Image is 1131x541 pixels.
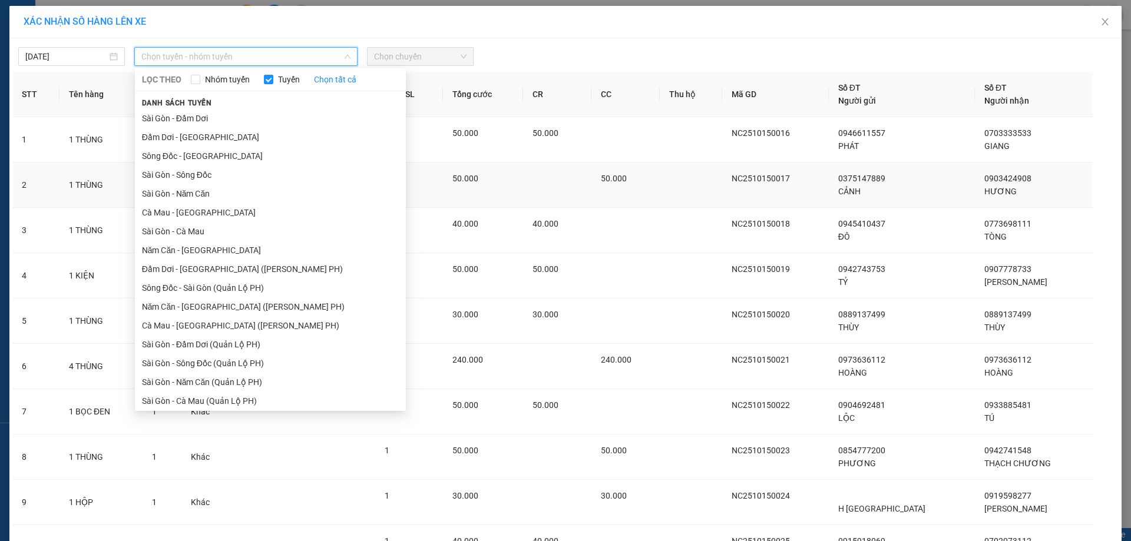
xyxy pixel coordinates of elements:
[135,297,406,316] li: Năm Căn - [GEOGRAPHIC_DATA] ([PERSON_NAME] PH)
[838,232,850,241] span: ĐÔ
[838,355,885,364] span: 0973636112
[838,187,861,196] span: CẢNH
[59,117,143,162] td: 1 THÙNG
[25,50,107,63] input: 15/10/2025
[838,310,885,319] span: 0889137499
[135,278,406,297] li: Sông Đốc - Sài Gòn (Quản Lộ PH)
[273,73,305,86] span: Tuyến
[135,354,406,373] li: Sài Gòn - Sông Đốc (Quản Lộ PH)
[533,310,558,319] span: 30.000
[601,446,627,455] span: 50.000
[533,219,558,228] span: 40.000
[984,504,1047,513] span: [PERSON_NAME]
[984,128,1031,138] span: 0703333533
[12,72,59,117] th: STT
[1089,6,1122,39] button: Close
[375,72,442,117] th: Tổng SL
[452,446,478,455] span: 50.000
[135,203,406,222] li: Cà Mau - [GEOGRAPHIC_DATA]
[12,389,59,434] td: 7
[374,48,467,65] span: Chọn chuyến
[59,298,143,344] td: 1 THÙNG
[135,241,406,260] li: Năm Căn - [GEOGRAPHIC_DATA]
[838,459,876,468] span: PHƯƠNG
[838,368,867,377] span: HOÀNG
[984,459,1051,468] span: THẠCH CHƯƠNG
[533,264,558,274] span: 50.000
[838,504,925,513] span: H [GEOGRAPHIC_DATA]
[135,222,406,241] li: Sài Gòn - Cà Mau
[732,128,790,138] span: NC2510150016
[838,413,855,423] span: LỘC
[135,98,219,108] span: Danh sách tuyến
[601,355,631,364] span: 240.000
[984,277,1047,287] span: [PERSON_NAME]
[984,355,1031,364] span: 0973636112
[59,72,143,117] th: Tên hàng
[984,187,1017,196] span: HƯƠNG
[135,147,406,165] li: Sông Đốc - [GEOGRAPHIC_DATA]
[1100,17,1110,26] span: close
[135,109,406,128] li: Sài Gòn - Đầm Dơi
[135,391,406,410] li: Sài Gòn - Cà Mau (Quản Lộ PH)
[984,323,1005,332] span: THÙY
[68,43,77,52] span: phone
[344,53,351,60] span: down
[5,26,224,41] li: 85 [PERSON_NAME]
[984,446,1031,455] span: 0942741548
[533,400,558,410] span: 50.000
[135,316,406,335] li: Cà Mau - [GEOGRAPHIC_DATA] ([PERSON_NAME] PH)
[984,174,1031,183] span: 0903424908
[135,184,406,203] li: Sài Gòn - Năm Căn
[152,407,157,416] span: 1
[152,497,157,507] span: 1
[59,344,143,389] td: 4 THÙNG
[141,48,350,65] span: Chọn tuyến - nhóm tuyến
[984,219,1031,228] span: 0773698111
[984,400,1031,410] span: 0933885481
[452,355,483,364] span: 240.000
[838,96,876,105] span: Người gửi
[984,310,1031,319] span: 0889137499
[12,434,59,480] td: 8
[59,389,143,434] td: 1 BỌC ĐEN
[452,491,478,500] span: 30.000
[984,413,994,423] span: TÚ
[443,72,523,117] th: Tổng cước
[135,165,406,184] li: Sài Gòn - Sông Đốc
[732,219,790,228] span: NC2510150018
[984,368,1013,377] span: HOÀNG
[452,174,478,183] span: 50.000
[385,446,389,455] span: 1
[152,452,157,462] span: 1
[984,491,1031,500] span: 0919598277
[601,491,627,500] span: 30.000
[452,219,478,228] span: 40.000
[838,277,848,287] span: TỶ
[59,434,143,480] td: 1 THÙNG
[12,117,59,162] td: 1
[135,335,406,354] li: Sài Gòn - Đầm Dơi (Quản Lộ PH)
[601,174,627,183] span: 50.000
[838,83,861,92] span: Số ĐT
[838,174,885,183] span: 0375147889
[732,491,790,500] span: NC2510150024
[660,72,722,117] th: Thu hộ
[732,355,790,364] span: NC2510150021
[838,446,885,455] span: 0854777200
[59,480,143,525] td: 1 HỘP
[722,72,829,117] th: Mã GD
[68,28,77,38] span: environment
[181,389,233,434] td: Khác
[59,208,143,253] td: 1 THÙNG
[732,174,790,183] span: NC2510150017
[24,16,146,27] span: XÁC NHẬN SỐ HÀNG LÊN XE
[12,208,59,253] td: 3
[732,264,790,274] span: NC2510150019
[732,446,790,455] span: NC2510150023
[181,434,233,480] td: Khác
[59,253,143,298] td: 1 KIỆN
[523,72,591,117] th: CR
[732,400,790,410] span: NC2510150022
[12,344,59,389] td: 6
